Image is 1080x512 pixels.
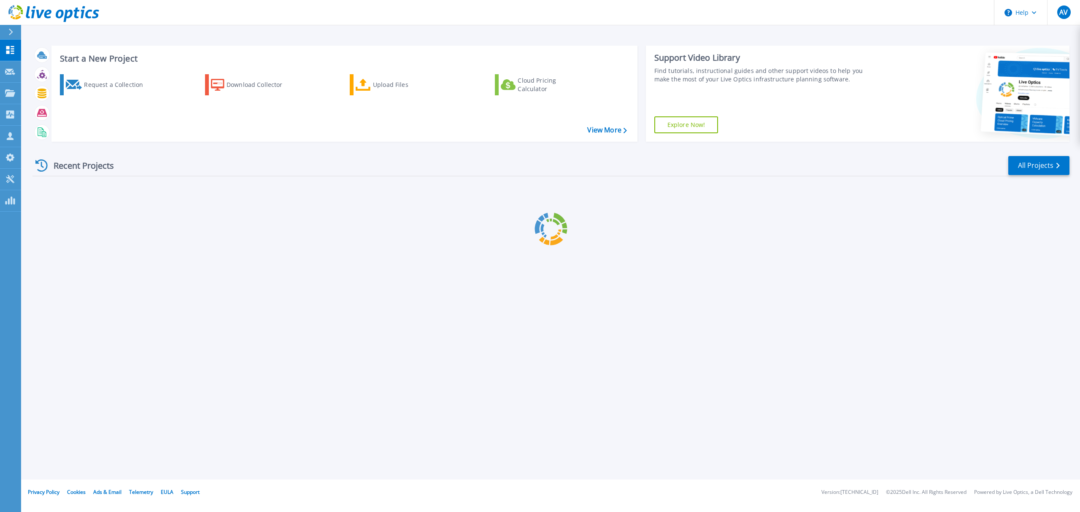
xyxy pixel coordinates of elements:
[93,488,121,496] a: Ads & Email
[821,490,878,495] li: Version: [TECHNICAL_ID]
[1008,156,1069,175] a: All Projects
[587,126,626,134] a: View More
[60,54,626,63] h3: Start a New Project
[205,74,299,95] a: Download Collector
[654,116,718,133] a: Explore Now!
[60,74,154,95] a: Request a Collection
[1059,9,1068,16] span: AV
[84,76,151,93] div: Request a Collection
[227,76,294,93] div: Download Collector
[161,488,173,496] a: EULA
[350,74,444,95] a: Upload Files
[495,74,589,95] a: Cloud Pricing Calculator
[181,488,200,496] a: Support
[373,76,440,93] div: Upload Files
[886,490,967,495] li: © 2025 Dell Inc. All Rights Reserved
[32,155,125,176] div: Recent Projects
[654,67,873,84] div: Find tutorials, instructional guides and other support videos to help you make the most of your L...
[518,76,585,93] div: Cloud Pricing Calculator
[654,52,873,63] div: Support Video Library
[974,490,1072,495] li: Powered by Live Optics, a Dell Technology
[28,488,59,496] a: Privacy Policy
[129,488,153,496] a: Telemetry
[67,488,86,496] a: Cookies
